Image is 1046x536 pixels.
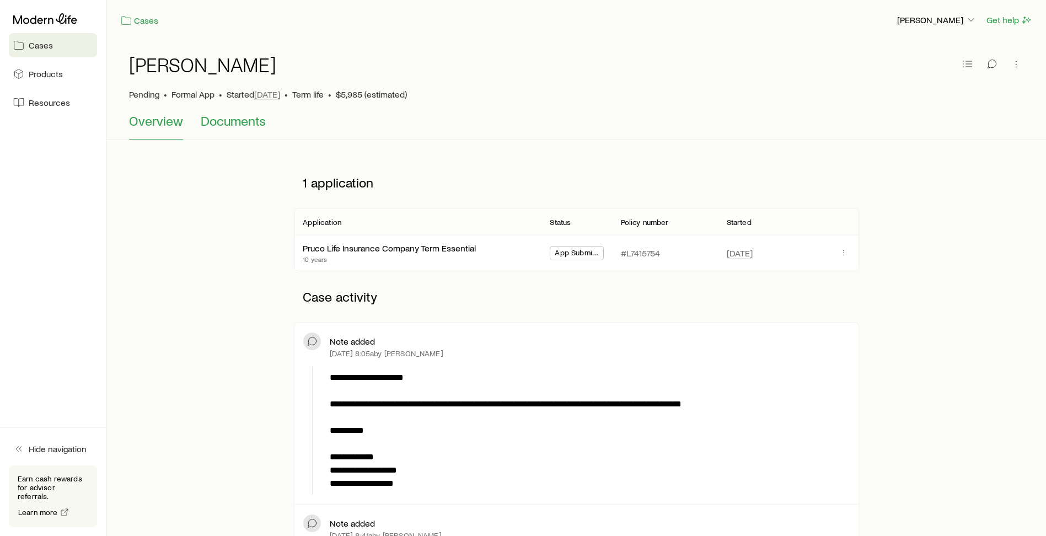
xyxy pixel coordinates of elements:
[29,443,87,454] span: Hide navigation
[727,218,752,227] p: Started
[727,248,753,259] span: [DATE]
[303,255,476,264] p: 10 years
[330,349,443,358] p: [DATE] 8:05a by [PERSON_NAME]
[897,14,977,27] button: [PERSON_NAME]
[254,89,280,100] span: [DATE]
[285,89,288,100] span: •
[18,508,58,516] span: Learn more
[303,243,476,254] div: Pruco Life Insurance Company Term Essential
[29,97,70,108] span: Resources
[227,89,280,100] p: Started
[303,243,476,253] a: Pruco Life Insurance Company Term Essential
[9,62,97,86] a: Products
[164,89,167,100] span: •
[555,248,598,260] span: App Submitted
[292,89,324,100] span: Term life
[303,218,341,227] p: Application
[336,89,407,100] span: $5,985 (estimated)
[129,89,159,100] p: Pending
[129,53,276,76] h1: [PERSON_NAME]
[330,336,375,347] p: Note added
[9,465,97,527] div: Earn cash rewards for advisor referrals.Learn more
[550,218,571,227] p: Status
[328,89,331,100] span: •
[201,113,266,128] span: Documents
[29,68,63,79] span: Products
[986,14,1033,26] button: Get help
[29,40,53,51] span: Cases
[9,33,97,57] a: Cases
[9,90,97,115] a: Resources
[621,218,669,227] p: Policy number
[330,518,375,529] p: Note added
[120,14,159,27] a: Cases
[171,89,214,100] span: Formal App
[621,248,660,259] p: #L7415754
[9,437,97,461] button: Hide navigation
[897,14,977,25] p: [PERSON_NAME]
[129,113,1024,140] div: Case details tabs
[129,113,183,128] span: Overview
[294,166,859,199] p: 1 application
[294,280,859,313] p: Case activity
[219,89,222,100] span: •
[18,474,88,501] p: Earn cash rewards for advisor referrals.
